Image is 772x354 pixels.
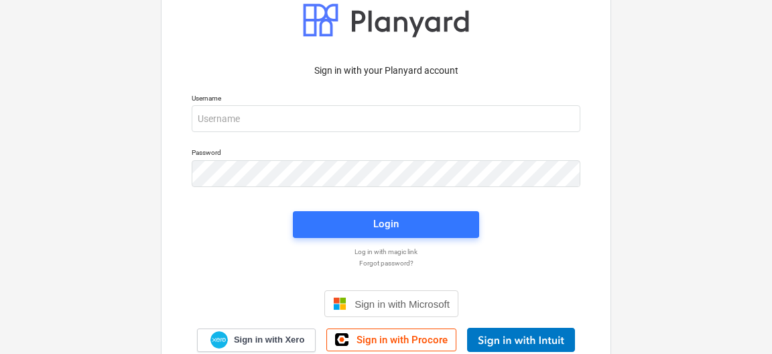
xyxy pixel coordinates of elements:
[192,94,580,105] p: Username
[192,105,580,132] input: Username
[355,298,450,310] span: Sign in with Microsoft
[333,297,346,310] img: Microsoft logo
[185,259,587,268] a: Forgot password?
[373,215,399,233] div: Login
[192,148,580,160] p: Password
[197,329,316,352] a: Sign in with Xero
[192,64,580,78] p: Sign in with your Planyard account
[210,331,228,349] img: Xero logo
[234,334,304,346] span: Sign in with Xero
[357,334,448,346] span: Sign in with Procore
[326,329,456,351] a: Sign in with Procore
[293,211,479,238] button: Login
[185,247,587,256] a: Log in with magic link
